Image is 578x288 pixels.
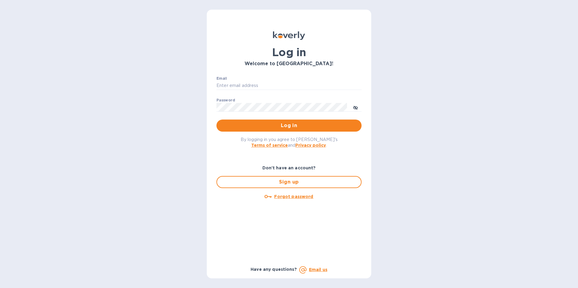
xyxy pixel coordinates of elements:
[216,98,235,102] label: Password
[222,178,356,186] span: Sign up
[221,122,357,129] span: Log in
[349,101,362,113] button: toggle password visibility
[273,31,305,40] img: Koverly
[216,120,362,132] button: Log in
[309,267,327,272] a: Email us
[216,61,362,67] h3: Welcome to [GEOGRAPHIC_DATA]!
[262,165,316,170] b: Don't have an account?
[216,46,362,59] h1: Log in
[216,77,227,80] label: Email
[274,194,313,199] u: Forgot password
[216,81,362,90] input: Enter email address
[216,176,362,188] button: Sign up
[241,137,338,148] span: By logging in you agree to [PERSON_NAME]'s and .
[295,143,326,148] a: Privacy policy
[251,267,297,272] b: Have any questions?
[251,143,288,148] a: Terms of service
